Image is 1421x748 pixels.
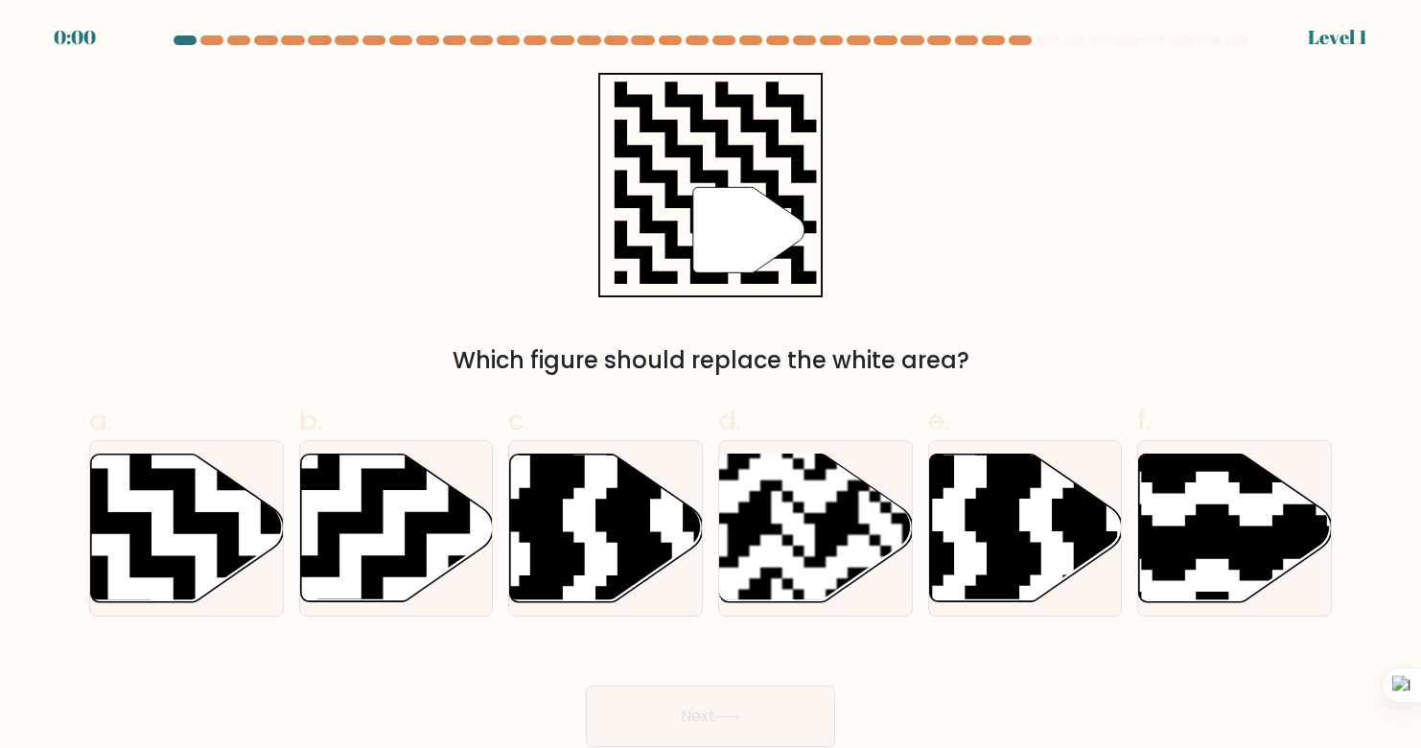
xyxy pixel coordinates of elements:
span: b. [299,402,322,439]
div: 0:00 [54,23,96,52]
span: e. [928,402,949,439]
span: f. [1137,402,1151,439]
div: Level 1 [1308,23,1367,52]
span: d. [718,402,741,439]
g: " [693,187,804,272]
span: a. [89,402,112,439]
span: c. [508,402,529,439]
button: Next [586,686,835,747]
div: Which figure should replace the white area? [101,343,1320,378]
